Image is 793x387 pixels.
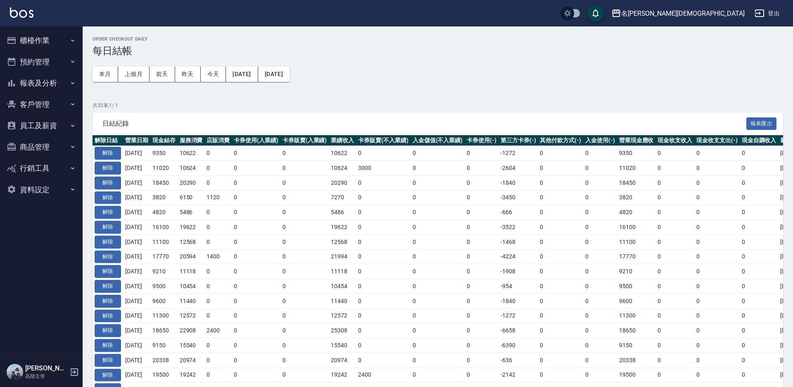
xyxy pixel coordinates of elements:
td: 0 [411,338,465,353]
td: 0 [694,338,740,353]
td: 0 [232,308,280,323]
td: 0 [411,249,465,264]
td: 19622 [178,220,205,235]
td: [DATE] [123,146,150,161]
td: 1400 [204,249,232,264]
td: 0 [411,161,465,176]
td: [DATE] [123,220,150,235]
div: 名[PERSON_NAME][DEMOGRAPHIC_DATA] [621,8,745,19]
p: 高階主管 [25,373,67,380]
td: 0 [740,294,779,308]
td: -2604 [499,161,538,176]
td: 9600 [150,294,178,308]
button: 解除 [95,354,121,367]
td: 0 [411,146,465,161]
td: 0 [280,249,329,264]
td: 3000 [356,161,411,176]
button: 今天 [201,67,226,82]
td: 17770 [617,249,656,264]
td: [DATE] [123,190,150,205]
td: [DATE] [123,308,150,323]
td: 4820 [150,205,178,220]
td: 19622 [329,220,356,235]
td: 10622 [329,146,356,161]
td: 0 [465,308,499,323]
td: 11118 [178,264,205,279]
td: 0 [538,161,583,176]
th: 入金使用(-) [583,135,617,146]
td: 0 [740,205,779,220]
td: 0 [694,294,740,308]
td: 11300 [617,308,656,323]
td: 9210 [617,264,656,279]
td: 0 [280,146,329,161]
td: 10622 [178,146,205,161]
button: 報表匯出 [746,117,777,130]
td: 9350 [150,146,178,161]
td: 0 [280,190,329,205]
button: 員工及薪資 [3,115,79,136]
td: 0 [280,323,329,338]
td: 0 [694,161,740,176]
th: 現金結存 [150,135,178,146]
td: 0 [204,294,232,308]
td: 0 [538,308,583,323]
a: 報表匯出 [746,119,777,127]
td: 0 [583,279,617,294]
td: 10454 [329,279,356,294]
td: 0 [465,220,499,235]
td: 0 [740,146,779,161]
button: 解除 [95,295,121,308]
td: 0 [232,205,280,220]
td: 0 [694,308,740,323]
td: 0 [465,279,499,294]
td: 0 [356,220,411,235]
td: 5486 [178,205,205,220]
button: 解除 [95,206,121,219]
button: 解除 [95,280,121,293]
td: 0 [583,146,617,161]
td: 0 [740,175,779,190]
td: 11100 [617,234,656,249]
button: 行銷工具 [3,158,79,179]
button: 解除 [95,147,121,160]
td: 12572 [178,308,205,323]
td: 0 [204,338,232,353]
td: 0 [583,175,617,190]
td: 0 [740,249,779,264]
td: 12568 [329,234,356,249]
td: 0 [280,205,329,220]
td: 22908 [178,323,205,338]
td: 0 [356,279,411,294]
td: 0 [411,308,465,323]
td: 11440 [178,294,205,308]
td: 17770 [150,249,178,264]
td: 9150 [617,338,656,353]
td: 0 [694,205,740,220]
td: 0 [583,264,617,279]
td: 0 [411,205,465,220]
th: 現金收支支出(-) [694,135,740,146]
td: [DATE] [123,294,150,308]
td: 9350 [617,146,656,161]
td: 0 [280,308,329,323]
button: 本月 [93,67,118,82]
button: [DATE] [226,67,258,82]
td: 0 [465,175,499,190]
th: 解除日結 [93,135,123,146]
td: 0 [740,220,779,235]
td: [DATE] [123,234,150,249]
td: 0 [583,205,617,220]
td: 0 [538,234,583,249]
td: 0 [740,190,779,205]
td: 0 [655,220,694,235]
td: 0 [356,205,411,220]
td: 0 [538,323,583,338]
td: 9150 [150,338,178,353]
td: -4224 [499,249,538,264]
td: 0 [538,175,583,190]
td: 0 [465,161,499,176]
td: 9600 [617,294,656,308]
td: 0 [356,175,411,190]
td: [DATE] [123,323,150,338]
